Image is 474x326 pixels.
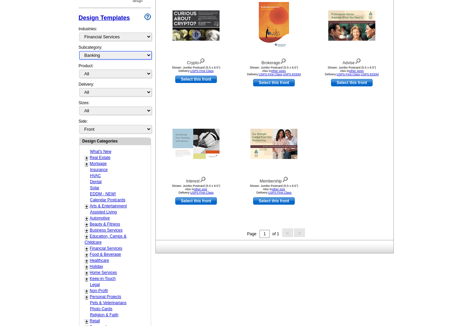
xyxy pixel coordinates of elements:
a: + [85,319,88,324]
a: USPS First Class [268,191,292,194]
span: Also in [185,188,207,191]
a: + [85,270,88,276]
a: + [85,252,88,257]
a: + [85,258,88,263]
a: Religion & Faith [90,313,118,317]
a: Holiday [90,264,103,269]
a: + [85,234,88,239]
a: Insurance [90,167,108,172]
a: EDDM - NEW! [90,192,116,196]
span: of 1 [272,232,279,236]
img: Membership [250,129,297,159]
span: Also in [340,69,364,73]
a: Retail [90,319,100,323]
a: What's New [90,149,111,154]
a: Assisted Living [90,210,117,214]
a: Home Services [90,270,117,275]
span: Also in [262,69,286,73]
div: Sizes: [79,100,151,118]
img: view design details [280,57,286,64]
div: Interest [159,175,233,184]
button: > [294,229,305,237]
a: HVAC [90,173,101,178]
div: Shown: Jumbo Postcard (5.5 x 8.5") Delivery: , [237,66,311,76]
a: Real Estate [90,155,110,160]
div: Brokerage [237,57,311,66]
img: view design details [282,175,288,182]
a: Photo Cards [90,307,112,311]
a: other size [194,188,207,191]
a: + [85,222,88,227]
a: USPS EDDM [361,73,379,76]
button: < [282,229,293,237]
a: USPS First Class [337,73,360,76]
img: view design details [199,57,205,64]
div: Side: [79,118,151,134]
div: Shown: Jumbo Postcard (5.5 x 8.5") Delivery: [159,66,233,73]
div: Industries: [79,23,151,44]
a: other sizes [271,69,286,73]
img: design-wizard-help-icon.png [144,13,151,20]
div: Design Categories [80,138,151,144]
a: + [85,204,88,209]
a: Automotive [90,216,110,220]
a: + [85,294,88,300]
a: Business Services [90,228,123,233]
a: use this design [175,76,217,83]
a: + [85,161,88,167]
a: Calendar Postcards [90,198,125,202]
a: Arts & Entertainment [90,204,127,208]
img: Advise [328,10,375,41]
a: + [85,246,88,251]
a: USPS First Class [190,69,214,73]
a: USPS First Class [259,73,282,76]
a: use this design [175,197,217,205]
a: Pets & Veterinarians [90,300,127,305]
a: + [85,276,88,282]
a: + [85,155,88,161]
a: Design Templates [79,14,130,21]
img: view design details [355,57,361,64]
a: use this design [253,197,295,205]
div: Shown: Jumbo Postcard (5.5 x 8.5") Delivery: , [315,66,389,76]
a: Dental [90,179,102,184]
a: other sizes [349,69,364,73]
a: Food & Beverage [90,252,121,257]
img: Crypto [173,10,220,41]
div: Subcategory: [79,44,151,63]
div: Delivery: [79,81,151,100]
a: USPS First Class [190,191,214,194]
div: Advise [315,57,389,66]
div: Crypto [159,57,233,66]
a: Legal [90,282,100,287]
a: + [85,288,88,294]
a: + [85,216,88,221]
a: + [85,264,88,270]
a: USPS EDDM [283,73,301,76]
a: Beauty & Fitness [90,222,120,227]
img: view design details [200,175,206,182]
a: Solar [90,186,99,190]
div: Shown: Jumbo Postcard (5.5 x 8.5") Delivery: [237,184,311,194]
a: + [85,228,88,233]
div: Membership [237,175,311,184]
a: Non-Profit [90,288,108,293]
span: Page [247,232,256,236]
a: Mortgage [90,161,107,166]
a: other size [272,188,285,191]
a: Education, Camps & Childcare [85,234,126,245]
div: Shown: Jumbo Postcard (5.5 x 8.5") Delivery: [159,184,233,194]
a: use this design [331,79,373,86]
a: Personal Projects [90,294,121,299]
a: Healthcare [90,258,109,263]
a: Keep-in-Touch [90,276,115,281]
img: Brokerage [259,2,289,49]
a: use this design [253,79,295,86]
img: Interest [173,129,220,159]
iframe: LiveChat chat widget [340,170,474,326]
a: Financial Services [90,246,122,251]
div: Product: [79,63,151,81]
span: Also in [263,188,285,191]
